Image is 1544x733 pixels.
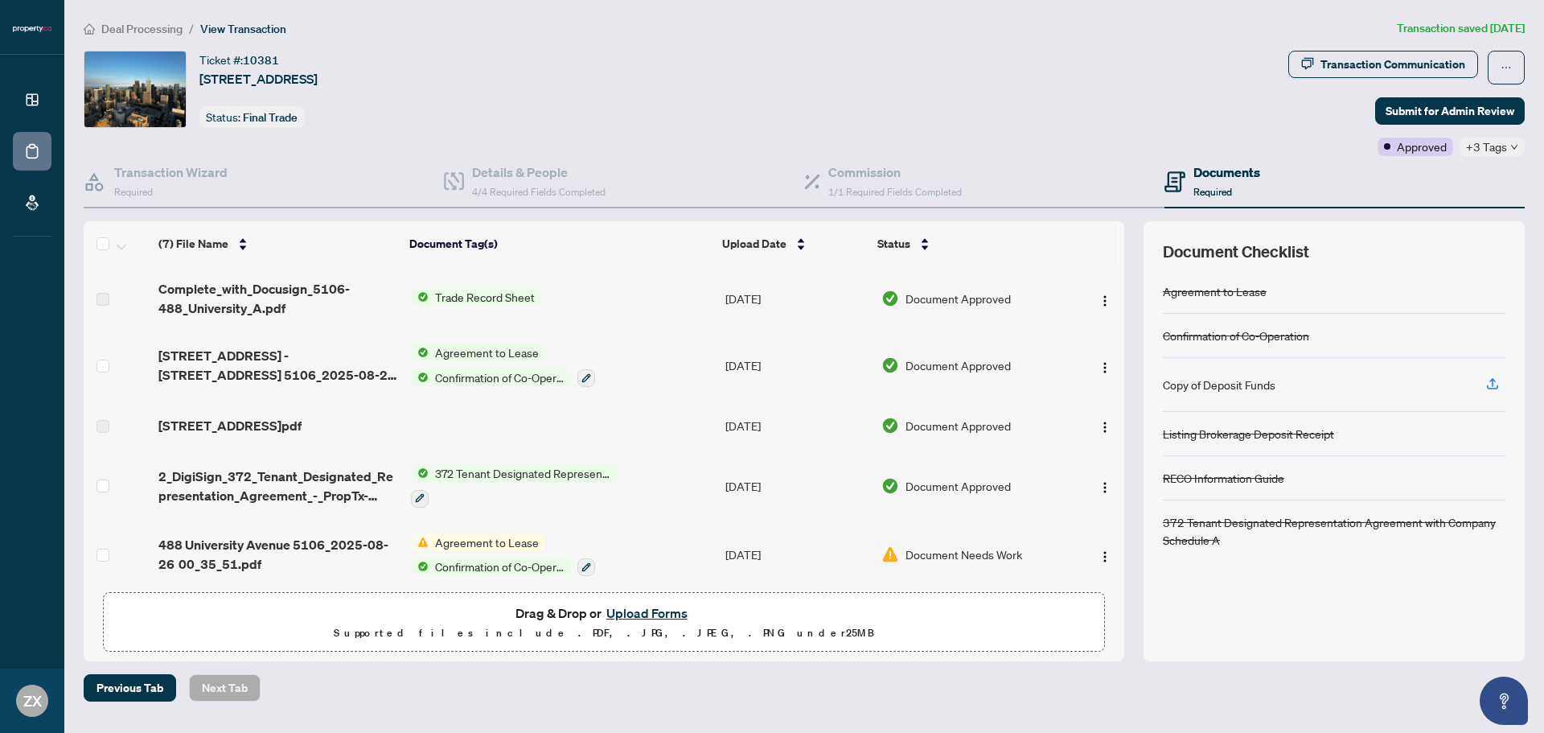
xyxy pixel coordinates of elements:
span: 1/1 Required Fields Completed [828,186,962,198]
td: [DATE] [719,266,875,331]
td: [DATE] [719,331,875,400]
span: 488 University Avenue 5106_2025-08-26 00_35_51.pdf [158,535,397,574]
span: 2_DigiSign_372_Tenant_Designated_Representation_Agreement_-_PropTx-[PERSON_NAME].pdf [158,467,397,505]
div: Copy of Deposit Funds [1163,376,1275,393]
span: [STREET_ADDRESS] [199,69,318,89]
button: Logo [1092,413,1118,439]
span: Upload Date [722,235,786,253]
span: Document Needs Work [905,546,1022,563]
div: Confirmation of Co-Operation [1163,327,1309,344]
button: Status Icon372 Tenant Designated Representation Agreement with Company Schedule A [411,464,619,508]
img: Status Icon [411,533,429,551]
span: Required [114,186,153,198]
button: Status IconAgreement to LeaseStatus IconConfirmation of Co-Operation [411,344,595,387]
img: Logo [1098,361,1111,374]
span: Document Approved [905,477,1011,495]
span: Submit for Admin Review [1386,98,1514,124]
button: Status IconAgreement to LeaseStatus IconConfirmation of Co-Operation [411,533,595,577]
span: Required [1193,186,1232,198]
img: Document Status [881,546,899,563]
div: 372 Tenant Designated Representation Agreement with Company Schedule A [1163,513,1505,549]
img: Logo [1098,550,1111,563]
span: Approved [1397,138,1447,155]
img: Logo [1098,421,1111,434]
span: Document Approved [905,417,1011,434]
span: 10381 [243,53,279,68]
img: IMG-C12354615_1.jpg [84,51,186,127]
img: Document Status [881,356,899,374]
span: Deal Processing [101,22,183,36]
span: [STREET_ADDRESS]pdf [158,416,302,435]
span: Document Approved [905,356,1011,374]
h4: Commission [828,163,962,182]
td: [DATE] [719,521,875,590]
img: Document Status [881,417,899,434]
button: Status IconTrade Record Sheet [411,288,541,306]
button: Logo [1092,473,1118,499]
span: Final Trade [243,110,298,125]
span: [STREET_ADDRESS] - [STREET_ADDRESS] 5106_2025-08-26 00_35_51.pdf [158,346,397,385]
span: Previous Tab [96,675,163,701]
button: Logo [1092,542,1118,567]
button: Next Tab [189,674,261,702]
span: 4/4 Required Fields Completed [472,186,606,198]
span: Trade Record Sheet [429,288,541,306]
td: [DATE] [719,400,875,451]
button: Open asap [1480,677,1528,725]
button: Upload Forms [602,603,692,624]
span: Document Approved [905,290,1011,307]
div: Listing Brokerage Deposit Receipt [1163,425,1334,443]
span: Agreement to Lease [429,344,545,361]
div: Ticket #: [199,51,279,69]
h4: Details & People [472,163,606,182]
h4: Documents [1193,163,1260,182]
span: Drag & Drop orUpload FormsSupported files include .PDF, .JPG, .JPEG, .PNG under25MB [104,593,1104,653]
th: Document Tag(s) [403,221,717,266]
div: Status: [199,106,304,128]
span: View Transaction [200,22,286,36]
span: ellipsis [1501,62,1512,73]
img: logo [13,24,51,34]
article: Transaction saved [DATE] [1397,19,1525,38]
img: Document Status [881,290,899,307]
p: Supported files include .PDF, .JPG, .JPEG, .PNG under 25 MB [113,624,1094,643]
th: Status [871,221,1065,266]
span: Document Checklist [1163,241,1309,263]
button: Submit for Admin Review [1375,97,1525,125]
span: Confirmation of Co-Operation [429,558,571,575]
span: +3 Tags [1466,138,1507,156]
span: Agreement to Lease [429,533,545,551]
h4: Transaction Wizard [114,163,228,182]
span: Status [877,235,910,253]
img: Logo [1098,481,1111,494]
img: Status Icon [411,288,429,306]
button: Logo [1092,352,1118,378]
span: home [84,23,95,35]
img: Status Icon [411,558,429,575]
span: down [1510,143,1518,151]
button: Previous Tab [84,674,176,702]
span: Confirmation of Co-Operation [429,369,571,386]
div: Transaction Communication [1320,51,1465,77]
th: (7) File Name [152,221,403,266]
img: Document Status [881,477,899,495]
img: Status Icon [411,464,429,482]
span: (7) File Name [158,235,228,253]
img: Status Icon [411,369,429,386]
th: Upload Date [716,221,871,266]
span: ZX [23,690,42,712]
td: [DATE] [719,451,875,521]
div: RECO Information Guide [1163,469,1284,487]
img: Status Icon [411,344,429,361]
li: / [189,19,194,38]
img: Logo [1098,294,1111,307]
span: Complete_with_Docusign_5106-488_University_A.pdf [158,279,397,318]
button: Transaction Communication [1288,51,1478,78]
div: Agreement to Lease [1163,282,1267,300]
span: 372 Tenant Designated Representation Agreement with Company Schedule A [429,464,619,482]
span: Drag & Drop or [515,603,692,624]
button: Logo [1092,286,1118,311]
